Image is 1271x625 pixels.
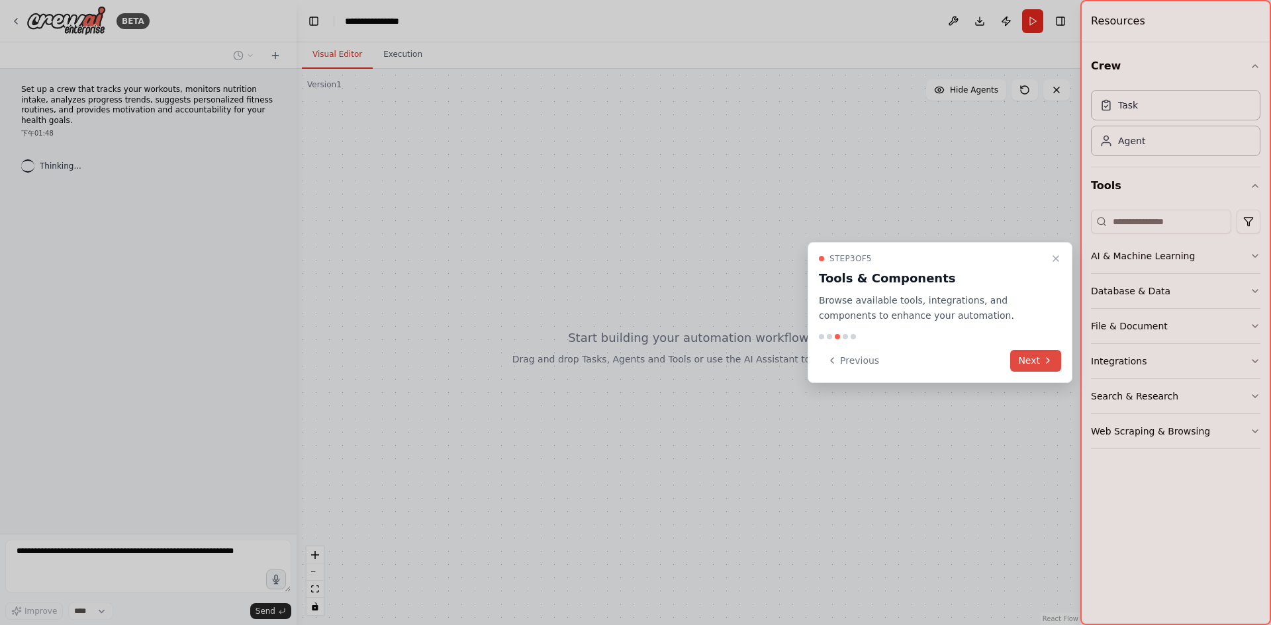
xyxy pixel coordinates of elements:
[1048,251,1064,267] button: Close walkthrough
[305,12,323,30] button: Hide left sidebar
[1010,350,1061,372] button: Next
[819,350,887,372] button: Previous
[819,269,1045,288] h3: Tools & Components
[819,293,1045,323] p: Browse available tools, integrations, and components to enhance your automation.
[829,253,872,264] span: Step 3 of 5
